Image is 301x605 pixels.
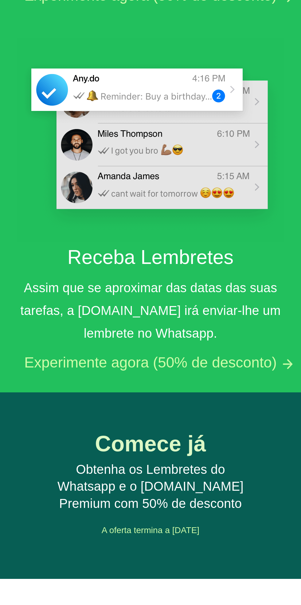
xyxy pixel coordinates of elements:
div: Assim que se aproximar das datas das suas tarefas, a [DOMAIN_NAME] irá enviar-lhe um lembrete no ... [15,277,286,345]
button: Experimente agora (50% de desconto) [24,354,277,371]
h2: Receba Lembretes [15,242,286,272]
img: arrow [283,359,293,369]
img: Receba lembretes em WhatsApp [17,38,284,242]
div: Obtenha os Lembretes do Whatsapp e o [DOMAIN_NAME] Premium com 50% de desconto [54,461,247,512]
